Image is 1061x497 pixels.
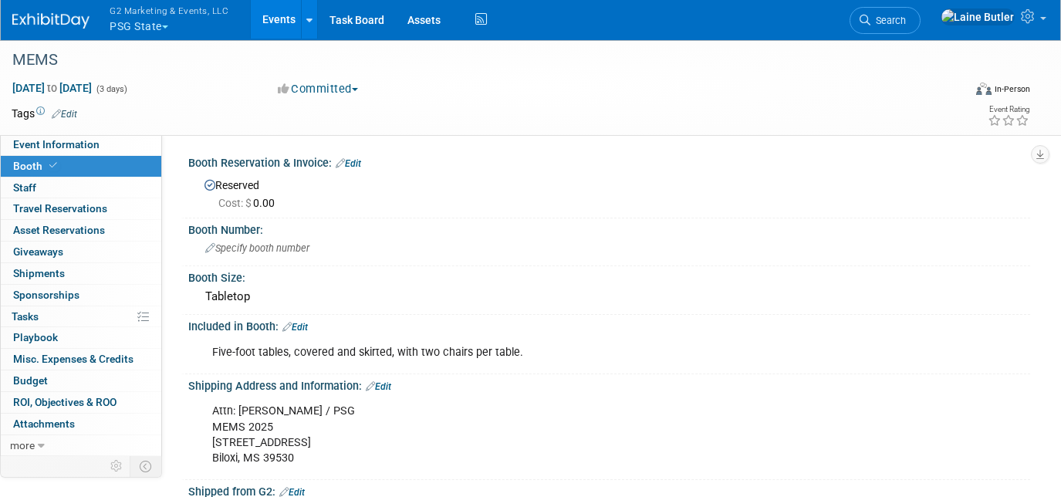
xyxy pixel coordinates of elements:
td: Personalize Event Tab Strip [103,456,130,476]
span: Attachments [13,418,75,430]
a: Edit [336,158,361,169]
div: Tabletop [200,285,1019,309]
span: Booth [13,160,60,172]
a: Giveaways [1,242,161,262]
div: Included in Booth: [188,315,1030,335]
a: Travel Reservations [1,198,161,219]
a: Sponsorships [1,285,161,306]
span: G2 Marketing & Events, LLC [110,2,228,19]
span: (3 days) [95,84,127,94]
span: Search [870,15,906,26]
i: Booth reservation complete [49,161,57,170]
a: Tasks [1,306,161,327]
a: Misc. Expenses & Credits [1,349,161,370]
a: Attachments [1,414,161,434]
img: ExhibitDay [12,13,90,29]
span: Specify booth number [205,242,309,254]
span: [DATE] [DATE] [12,81,93,95]
a: Shipments [1,263,161,284]
span: Playbook [13,331,58,343]
div: Event Rating [988,106,1029,113]
div: Shipping Address and Information: [188,374,1030,394]
span: Misc. Expenses & Credits [13,353,133,365]
span: more [10,439,35,451]
a: Booth [1,156,161,177]
span: Budget [13,374,48,387]
div: Reserved [200,174,1019,211]
span: Travel Reservations [13,202,107,215]
span: 0.00 [218,197,281,209]
span: ROI, Objectives & ROO [13,396,117,408]
div: Booth Size: [188,266,1030,286]
div: Event Format [880,80,1030,103]
a: Event Information [1,134,161,155]
td: Toggle Event Tabs [130,456,162,476]
a: ROI, Objectives & ROO [1,392,161,413]
img: Format-Inperson.png [976,83,992,95]
a: Budget [1,370,161,391]
div: In-Person [994,83,1030,95]
span: Giveaways [13,245,63,258]
span: Asset Reservations [13,224,105,236]
a: Edit [282,322,308,333]
span: Shipments [13,267,65,279]
span: Event Information [13,138,100,150]
span: Cost: $ [218,197,253,209]
a: Staff [1,177,161,198]
img: Laine Butler [941,8,1015,25]
span: Staff [13,181,36,194]
span: to [45,82,59,94]
div: MEMS [7,46,944,74]
a: Search [850,7,921,34]
div: Booth Reservation & Invoice: [188,151,1030,171]
a: more [1,435,161,456]
div: Attn: [PERSON_NAME] / PSG MEMS 2025 [STREET_ADDRESS] Biloxi, MS 39530 [201,396,867,473]
td: Tags [12,106,77,121]
a: Asset Reservations [1,220,161,241]
div: Five-foot tables, covered and skirted, with two chairs per table. [201,337,867,368]
a: Edit [52,109,77,120]
span: Sponsorships [13,289,79,301]
span: Tasks [12,310,39,323]
a: Playbook [1,327,161,348]
div: Booth Number: [188,218,1030,238]
button: Committed [272,81,364,97]
a: Edit [366,381,391,392]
